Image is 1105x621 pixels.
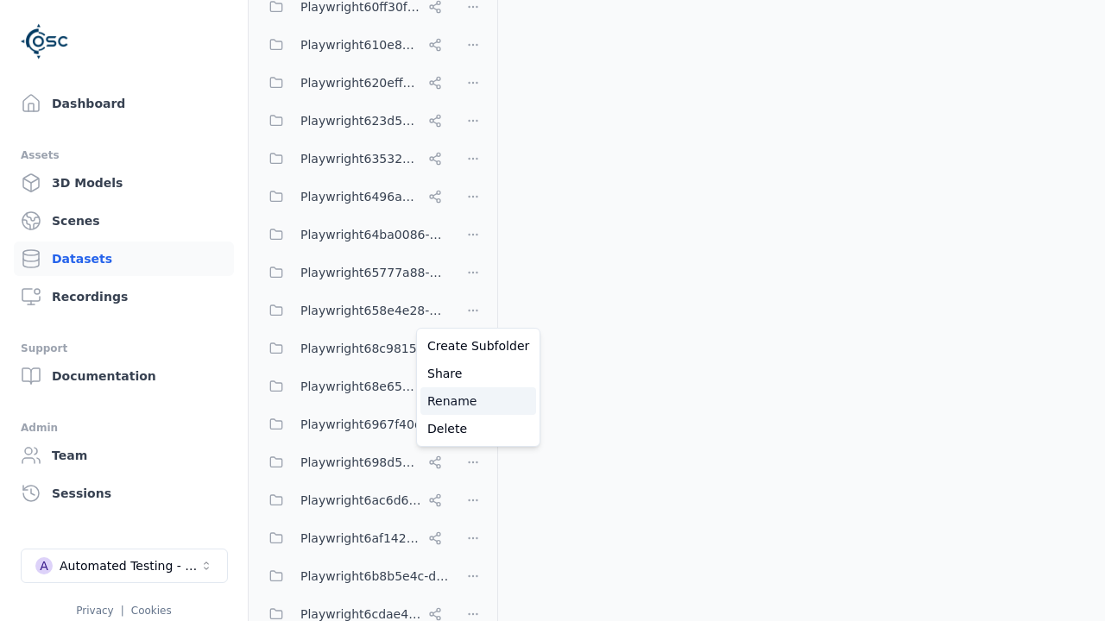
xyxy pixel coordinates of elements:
[420,387,536,415] a: Rename
[420,360,536,387] a: Share
[420,332,536,360] a: Create Subfolder
[420,415,536,442] a: Delete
